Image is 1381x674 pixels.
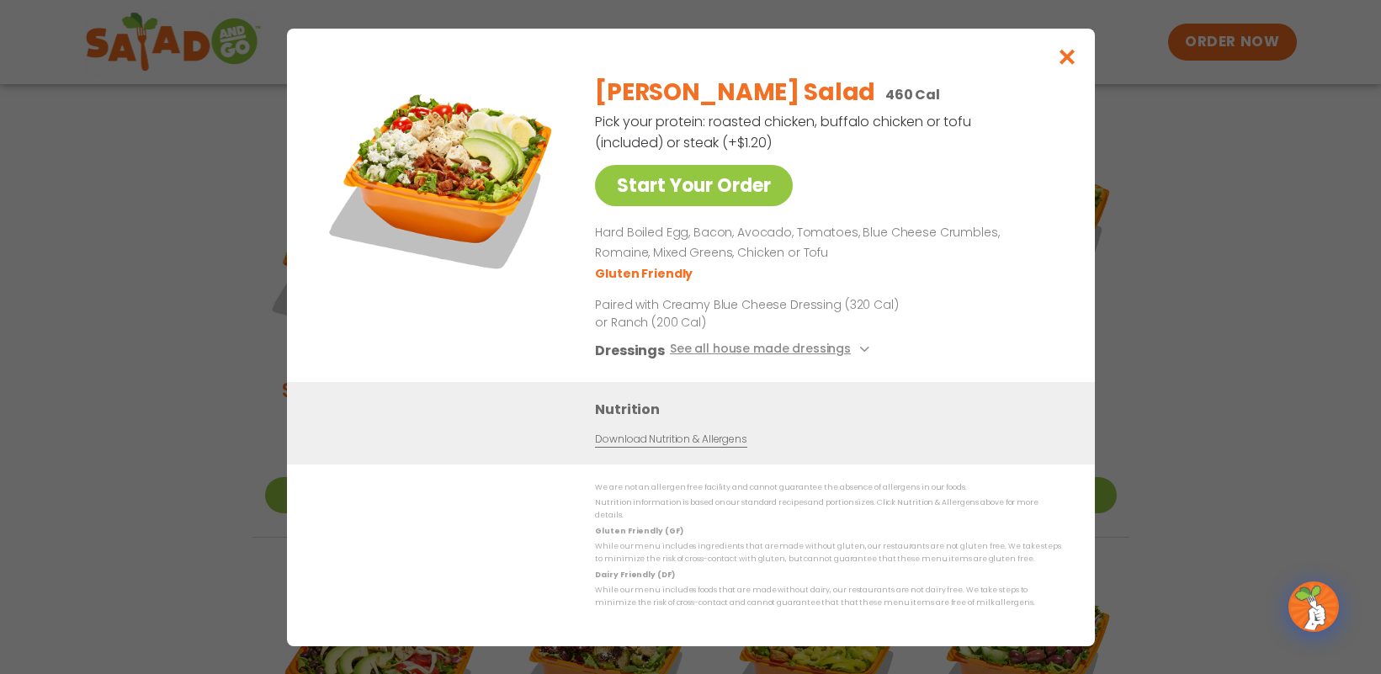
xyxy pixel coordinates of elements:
[325,62,560,298] img: Featured product photo for Cobb Salad
[1039,29,1094,85] button: Close modal
[595,264,695,282] li: Gluten Friendly
[595,496,1061,523] p: Nutrition information is based on our standard recipes and portion sizes. Click Nutrition & Aller...
[595,75,875,110] h2: [PERSON_NAME] Salad
[595,584,1061,610] p: While our menu includes foods that are made without dairy, our restaurants are not dairy free. We...
[595,525,683,535] strong: Gluten Friendly (GF)
[595,398,1070,419] h3: Nutrition
[595,339,665,360] h3: Dressings
[595,431,746,447] a: Download Nutrition & Allergens
[1290,583,1337,630] img: wpChatIcon
[595,223,1054,263] p: Hard Boiled Egg, Bacon, Avocado, Tomatoes, Blue Cheese Crumbles, Romaine, Mixed Greens, Chicken o...
[595,295,906,331] p: Paired with Creamy Blue Cheese Dressing (320 Cal) or Ranch (200 Cal)
[595,540,1061,566] p: While our menu includes ingredients that are made without gluten, our restaurants are not gluten ...
[885,84,940,105] p: 460 Cal
[595,481,1061,494] p: We are not an allergen free facility and cannot guarantee the absence of allergens in our foods.
[595,165,793,206] a: Start Your Order
[669,339,874,360] button: See all house made dressings
[595,569,674,579] strong: Dairy Friendly (DF)
[595,111,974,153] p: Pick your protein: roasted chicken, buffalo chicken or tofu (included) or steak (+$1.20)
